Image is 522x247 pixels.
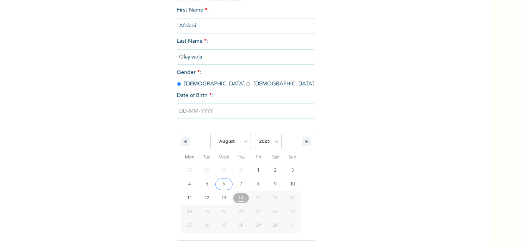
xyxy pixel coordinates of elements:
[233,177,250,191] button: 7
[177,18,315,33] input: Enter your first name
[267,205,284,219] button: 23
[240,177,242,191] span: 7
[249,205,267,219] button: 22
[249,151,267,164] span: Fri
[187,191,192,205] span: 11
[215,177,233,191] button: 6
[249,219,267,233] button: 29
[204,191,209,205] span: 12
[267,219,284,233] button: 30
[256,205,261,219] span: 22
[267,177,284,191] button: 9
[198,191,216,205] button: 12
[221,219,226,233] span: 27
[181,219,198,233] button: 25
[215,205,233,219] button: 20
[221,205,226,219] span: 20
[233,219,250,233] button: 28
[215,151,233,164] span: Wed
[177,49,315,65] input: Enter your last name
[274,164,276,177] span: 2
[181,205,198,219] button: 18
[273,219,278,233] span: 30
[290,191,295,205] span: 17
[223,177,225,191] span: 6
[249,191,267,205] button: 15
[198,205,216,219] button: 19
[187,219,192,233] span: 25
[215,191,233,205] button: 13
[273,205,278,219] span: 23
[273,191,278,205] span: 16
[284,191,301,205] button: 17
[188,177,191,191] span: 4
[290,205,295,219] span: 24
[233,151,250,164] span: Thu
[215,219,233,233] button: 27
[284,219,301,233] button: 31
[284,164,301,177] button: 3
[198,151,216,164] span: Tue
[256,219,261,233] span: 29
[284,151,301,164] span: Sun
[284,205,301,219] button: 24
[291,164,294,177] span: 3
[267,164,284,177] button: 2
[256,191,261,205] span: 15
[290,177,295,191] span: 10
[233,191,250,205] button: 14
[238,191,244,205] span: 14
[181,151,198,164] span: Mon
[204,219,209,233] span: 26
[177,7,315,28] span: First Name :
[206,177,208,191] span: 5
[290,219,295,233] span: 31
[177,70,314,87] span: Gender : [DEMOGRAPHIC_DATA] [DEMOGRAPHIC_DATA]
[239,205,243,219] span: 21
[239,219,243,233] span: 28
[181,177,198,191] button: 4
[267,191,284,205] button: 16
[177,38,315,60] span: Last Name :
[267,151,284,164] span: Sat
[233,205,250,219] button: 21
[249,177,267,191] button: 8
[257,164,259,177] span: 1
[187,205,192,219] span: 18
[274,177,276,191] span: 9
[181,191,198,205] button: 11
[257,177,259,191] span: 8
[204,205,209,219] span: 19
[198,177,216,191] button: 5
[249,164,267,177] button: 1
[177,103,315,119] input: DD-MM-YYYY
[177,92,213,100] span: Date of Birth :
[284,177,301,191] button: 10
[221,191,226,205] span: 13
[198,219,216,233] button: 26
